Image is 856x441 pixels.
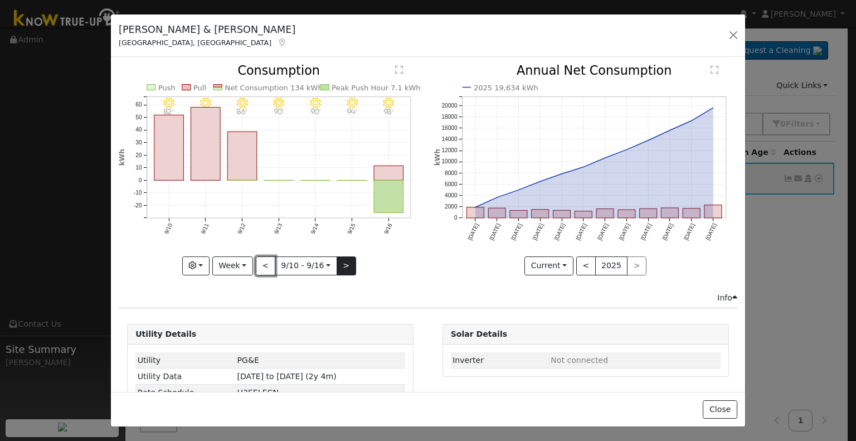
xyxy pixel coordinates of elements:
text:  [711,66,718,75]
text: 2025 19,634 kWh [474,84,538,92]
text: [DATE] [704,222,718,241]
span: W [237,388,279,397]
text: 10 [135,165,142,171]
text: [DATE] [618,222,631,241]
rect: onclick="" [704,205,722,218]
i: 9/16 - Clear [383,98,395,109]
text: 6000 [445,181,458,187]
text: 0 [139,177,142,183]
button: > [337,256,356,275]
text: 16000 [441,125,458,132]
text: 9/16 [383,222,393,235]
circle: onclick="" [538,180,542,184]
text: [DATE] [532,222,545,241]
strong: Utility Details [135,329,196,338]
p: 94° [342,109,362,115]
text: 18000 [441,114,458,120]
text: 0 [454,215,457,221]
text: [DATE] [683,222,696,241]
circle: onclick="" [624,148,629,152]
rect: onclick="" [227,132,257,181]
button: < [576,256,596,275]
i: 9/15 - Clear [347,98,358,109]
rect: onclick="" [596,209,614,218]
circle: onclick="" [689,119,694,123]
button: < [256,256,275,275]
rect: onclick="" [374,181,403,213]
i: 9/10 - MostlyClear [163,98,174,109]
text: 14000 [441,137,458,143]
text: [DATE] [596,222,610,241]
text: 10000 [441,159,458,165]
text: [DATE] [640,222,653,241]
strong: Solar Details [451,329,507,338]
text: 12000 [441,148,458,154]
text: 20000 [441,103,458,109]
text: 30 [135,139,142,146]
text: Pull [193,84,206,92]
circle: onclick="" [646,138,650,143]
text: [DATE] [466,222,480,241]
text: 2000 [445,204,458,210]
h5: [PERSON_NAME] & [PERSON_NAME] [119,22,295,37]
rect: onclick="" [488,209,505,219]
rect: onclick="" [661,208,678,218]
p: 90° [269,109,289,115]
circle: onclick="" [494,196,499,200]
i: 9/13 - Clear [274,98,285,109]
td: Rate Schedule [135,385,235,401]
span: [DATE] to [DATE] (2y 4m) [237,372,337,381]
button: Current [524,256,573,275]
circle: onclick="" [668,128,672,133]
circle: onclick="" [473,205,477,210]
rect: onclick="" [154,115,184,181]
span: [GEOGRAPHIC_DATA], [GEOGRAPHIC_DATA] [119,38,271,47]
text: 9/11 [200,222,210,235]
button: Week [212,256,253,275]
text:  [396,66,403,75]
text: Consumption [238,64,320,78]
p: 90° [305,109,325,115]
text: 9/14 [310,222,320,235]
text: kWh [118,149,126,166]
td: Inverter [451,352,549,369]
text: 20 [135,152,142,158]
i: 9/11 - Clear [200,98,211,109]
text: 60 [135,102,142,108]
p: 98° [379,109,398,115]
text: Annual Net Consumption [517,64,672,78]
rect: onclick="" [191,108,221,181]
rect: onclick="" [531,210,548,218]
div: Info [717,292,737,304]
text: Net Consumption 134 kWh [225,84,323,92]
text: 9/15 [347,222,357,235]
text: 8000 [445,170,458,176]
text: 40 [135,127,142,133]
button: 9/10 - 9/16 [275,256,337,275]
text: [DATE] [510,222,523,241]
text: kWh [434,149,441,166]
text: -10 [134,190,142,196]
text: 4000 [445,192,458,198]
rect: onclick="" [639,209,656,219]
text: 50 [135,114,142,120]
circle: onclick="" [560,172,564,176]
text: [DATE] [553,222,566,241]
text: 9/10 [163,222,173,235]
span: ID: null, authorized: None [551,356,608,365]
rect: onclick="" [466,207,484,218]
text: [DATE] [661,222,674,241]
td: Utility [135,352,235,369]
rect: onclick="" [510,211,527,219]
rect: onclick="" [575,211,592,218]
p: 86° [232,109,252,115]
text: [DATE] [575,222,588,241]
span: ID: 16988695, authorized: 06/17/25 [237,356,259,365]
circle: onclick="" [581,165,585,169]
text: 9/12 [236,222,246,235]
circle: onclick="" [516,188,521,192]
circle: onclick="" [711,106,715,110]
rect: onclick="" [618,210,635,219]
button: Close [703,400,737,419]
i: 9/14 - Clear [310,98,321,109]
